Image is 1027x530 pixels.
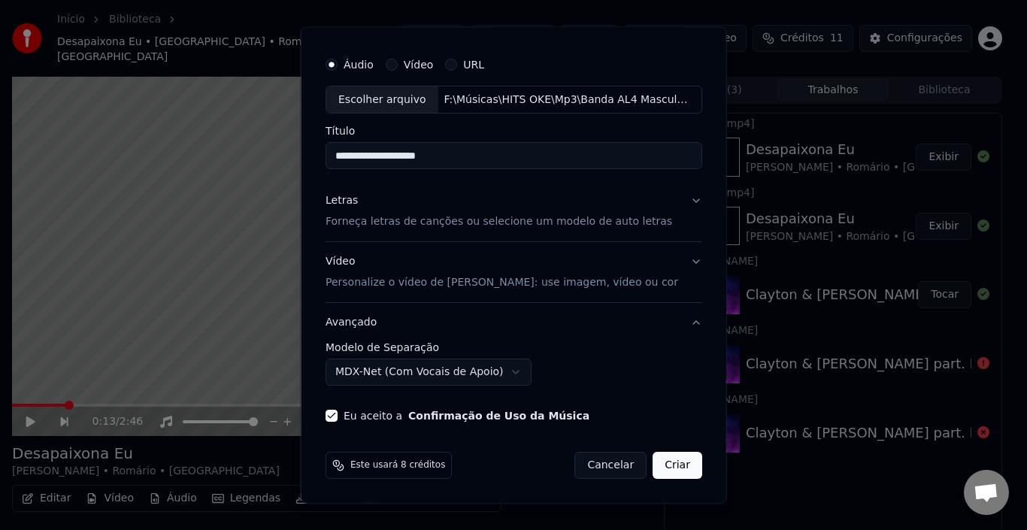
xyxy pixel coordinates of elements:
[326,214,672,229] p: Forneça letras de canções ou selecione um modelo de auto letras
[344,410,589,421] label: Eu aceito a
[326,303,702,342] button: Avançado
[438,92,693,107] div: F:\Músicas\HITS OKE\Mp3\Banda AL4 Masculino 3.mp3
[326,342,702,353] label: Modelo de Separação
[463,59,484,69] label: URL
[326,254,678,290] div: Vídeo
[350,459,445,471] span: Este usará 8 créditos
[574,452,647,479] button: Cancelar
[326,126,702,136] label: Título
[326,181,702,241] button: LetrasForneça letras de canções ou selecione um modelo de auto letras
[326,342,702,398] div: Avançado
[326,242,702,302] button: VídeoPersonalize o vídeo de [PERSON_NAME]: use imagem, vídeo ou cor
[326,193,358,208] div: Letras
[326,275,678,290] p: Personalize o vídeo de [PERSON_NAME]: use imagem, vídeo ou cor
[653,452,702,479] button: Criar
[403,59,433,69] label: Vídeo
[408,410,589,421] button: Eu aceito a
[344,59,374,69] label: Áudio
[326,86,438,113] div: Escolher arquivo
